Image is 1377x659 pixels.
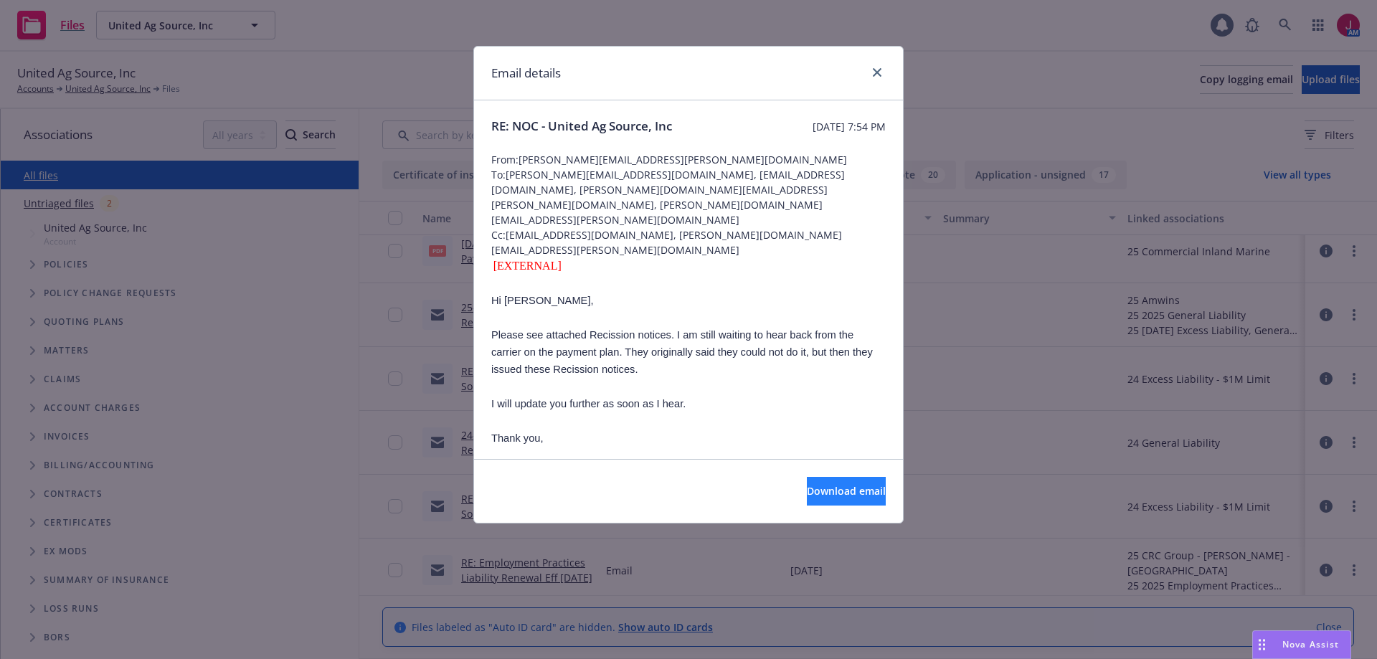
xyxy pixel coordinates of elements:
button: Download email [807,477,886,506]
button: Nova Assist [1252,630,1351,659]
span: From: [PERSON_NAME][EMAIL_ADDRESS][PERSON_NAME][DOMAIN_NAME] [491,152,886,167]
span: RE: NOC - United Ag Source, Inc [491,118,672,135]
a: close [869,64,886,81]
h1: Email details [491,64,561,82]
span: Cc: [EMAIL_ADDRESS][DOMAIN_NAME], [PERSON_NAME][DOMAIN_NAME][EMAIL_ADDRESS][PERSON_NAME][DOMAIN_N... [491,227,886,257]
span: [DATE] 7:54 PM [813,119,886,134]
span: I will update you further as soon as I hear. [491,398,686,409]
span: Please see attached Recission notices. I am still waiting to hear back from the carrier on the pa... [491,329,873,375]
span: Nova Assist [1282,638,1339,650]
span: Hi [PERSON_NAME], [491,295,594,306]
span: To: [PERSON_NAME][EMAIL_ADDRESS][DOMAIN_NAME], [EMAIL_ADDRESS][DOMAIN_NAME], [PERSON_NAME][DOMAIN... [491,167,886,227]
span: Thank you, [491,432,544,444]
div: Drag to move [1253,631,1271,658]
div: [EXTERNAL] [491,257,886,275]
span: Download email [807,484,886,498]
